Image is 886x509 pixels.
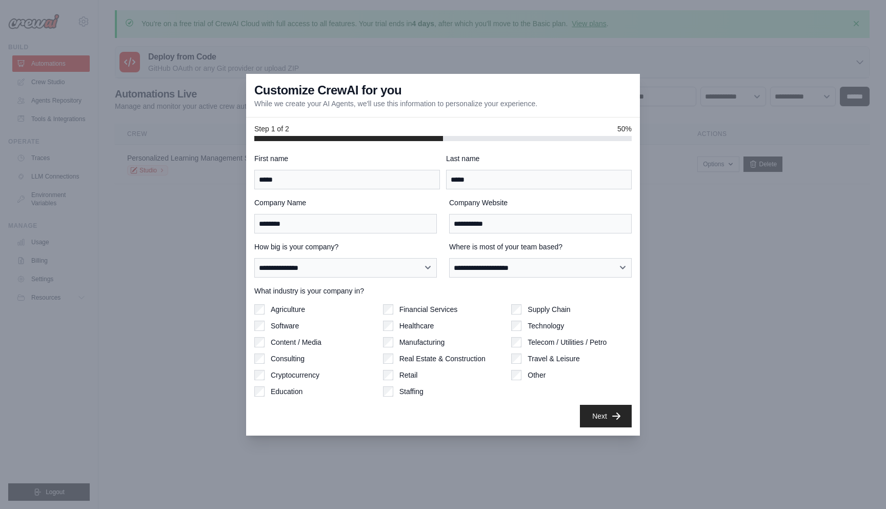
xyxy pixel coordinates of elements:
[399,386,424,397] label: Staffing
[528,337,607,347] label: Telecom / Utilities / Petro
[271,337,321,347] label: Content / Media
[271,370,319,380] label: Cryptocurrency
[254,198,437,208] label: Company Name
[580,405,632,427] button: Next
[528,304,570,315] label: Supply Chain
[254,99,537,109] p: While we create your AI Agents, we'll use this information to personalize your experience.
[399,354,486,364] label: Real Estate & Construction
[617,124,632,134] span: 50%
[271,321,299,331] label: Software
[528,321,564,331] label: Technology
[399,304,458,315] label: Financial Services
[271,304,305,315] label: Agriculture
[399,337,445,347] label: Manufacturing
[528,370,546,380] label: Other
[446,153,632,164] label: Last name
[254,82,401,99] h3: Customize CrewAI for you
[399,370,418,380] label: Retail
[271,386,303,397] label: Education
[399,321,434,331] label: Healthcare
[449,198,632,208] label: Company Website
[254,124,289,134] span: Step 1 of 2
[835,460,886,509] iframe: Chat Widget
[254,286,632,296] label: What industry is your company in?
[449,242,632,252] label: Where is most of your team based?
[254,242,437,252] label: How big is your company?
[254,153,440,164] label: First name
[271,354,305,364] label: Consulting
[528,354,579,364] label: Travel & Leisure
